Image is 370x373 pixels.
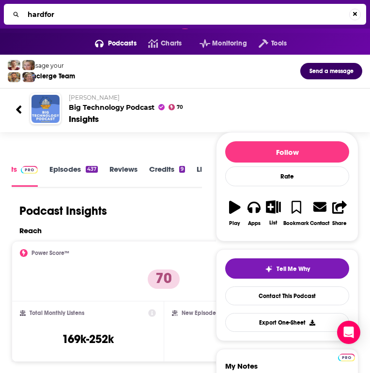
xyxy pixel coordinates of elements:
[24,72,75,80] div: Concierge Team
[86,166,98,173] div: 437
[69,114,99,124] div: Insights
[338,354,355,361] img: Podchaser Pro
[22,60,35,70] img: Jules Profile
[271,37,287,50] span: Tools
[49,164,98,186] a: Episodes437
[8,60,20,70] img: Sydney Profile
[62,332,114,346] h3: 169k-252k
[148,269,180,289] p: 70
[179,166,185,173] div: 9
[225,286,349,305] a: Contact This Podcast
[19,226,42,235] h2: Reach
[225,194,245,232] button: Play
[330,194,349,232] button: Share
[264,194,283,232] button: List
[212,37,247,50] span: Monitoring
[21,166,38,174] img: Podchaser Pro
[265,265,273,273] img: tell me why sparkle
[225,141,349,163] button: Follow
[182,310,235,316] h2: New Episode Listens
[229,220,240,226] div: Play
[332,220,347,226] div: Share
[337,321,360,344] div: Open Intercom Messenger
[149,164,185,186] a: Credits9
[197,164,222,186] a: Lists
[19,204,107,218] h1: Podcast Insights
[247,36,287,51] button: open menu
[338,352,355,361] a: Pro website
[225,166,349,186] div: Rate
[283,194,309,232] button: Bookmark
[24,7,349,22] input: Search...
[137,36,182,51] a: Charts
[30,310,84,316] h2: Total Monthly Listens
[22,72,35,82] img: Barbara Profile
[283,220,309,226] div: Bookmark
[309,194,330,232] a: Contact
[225,258,349,279] button: tell me why sparkleTell Me Why
[269,220,277,226] div: List
[177,105,183,109] span: 70
[248,220,261,226] div: Apps
[161,37,182,50] span: Charts
[188,36,247,51] button: open menu
[108,37,137,50] span: Podcasts
[225,313,349,332] button: Export One-Sheet
[31,95,60,123] img: Big Technology Podcast
[277,265,310,273] span: Tell Me Why
[83,36,137,51] button: open menu
[245,194,264,232] button: Apps
[31,250,69,256] h2: Power Score™
[310,220,329,226] div: Contact
[300,63,362,79] button: Send a message
[69,94,355,112] h2: Big Technology Podcast
[24,62,75,69] div: Message your
[8,72,20,82] img: Jon Profile
[69,94,120,101] span: [PERSON_NAME]
[109,164,138,186] a: Reviews
[4,4,366,25] div: Search...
